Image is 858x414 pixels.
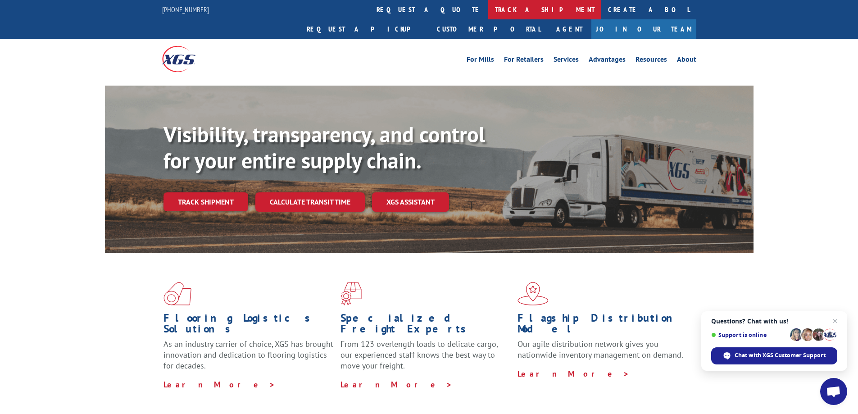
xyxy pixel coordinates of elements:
[163,339,333,371] span: As an industry carrier of choice, XGS has brought innovation and dedication to flooring logistics...
[547,19,591,39] a: Agent
[163,379,276,390] a: Learn More >
[711,318,837,325] span: Questions? Chat with us!
[340,339,511,379] p: From 123 overlength loads to delicate cargo, our experienced staff knows the best way to move you...
[340,313,511,339] h1: Specialized Freight Experts
[591,19,696,39] a: Join Our Team
[677,56,696,66] a: About
[372,192,449,212] a: XGS ASSISTANT
[504,56,544,66] a: For Retailers
[163,192,248,211] a: Track shipment
[711,332,787,338] span: Support is online
[162,5,209,14] a: [PHONE_NUMBER]
[518,339,683,360] span: Our agile distribution network gives you nationwide inventory management on demand.
[554,56,579,66] a: Services
[820,378,847,405] div: Open chat
[340,379,453,390] a: Learn More >
[830,316,840,327] span: Close chat
[340,282,362,305] img: xgs-icon-focused-on-flooring-red
[255,192,365,212] a: Calculate transit time
[467,56,494,66] a: For Mills
[589,56,626,66] a: Advantages
[518,282,549,305] img: xgs-icon-flagship-distribution-model-red
[518,369,630,379] a: Learn More >
[636,56,667,66] a: Resources
[735,351,826,359] span: Chat with XGS Customer Support
[300,19,430,39] a: Request a pickup
[163,282,191,305] img: xgs-icon-total-supply-chain-intelligence-red
[163,120,485,174] b: Visibility, transparency, and control for your entire supply chain.
[430,19,547,39] a: Customer Portal
[711,347,837,364] div: Chat with XGS Customer Support
[163,313,334,339] h1: Flooring Logistics Solutions
[518,313,688,339] h1: Flagship Distribution Model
